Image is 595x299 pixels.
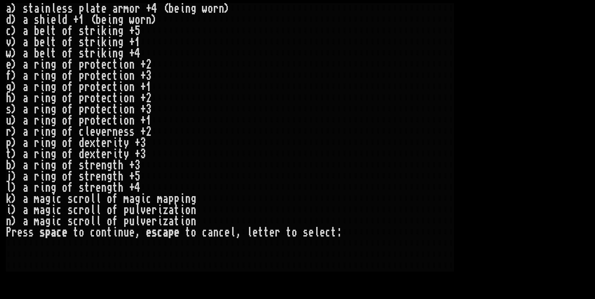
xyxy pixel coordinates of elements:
div: + [140,59,146,70]
div: e [51,14,56,25]
div: n [45,93,51,104]
div: t [112,81,118,93]
div: o [129,3,135,14]
div: e [118,126,124,137]
div: 4 [152,3,157,14]
div: r [90,37,96,48]
div: i [107,37,112,48]
div: f [68,70,73,81]
div: n [45,104,51,115]
div: t [118,149,124,160]
div: s [79,48,84,59]
div: g [118,48,124,59]
div: u [6,115,12,126]
div: o [124,59,129,70]
div: v [96,126,101,137]
div: 3 [146,104,152,115]
div: o [62,59,68,70]
div: i [40,115,45,126]
div: b [96,14,101,25]
div: r [107,137,112,149]
div: b [34,25,40,37]
div: c [6,25,12,37]
div: a [90,3,96,14]
div: s [34,14,40,25]
div: b [34,48,40,59]
div: ) [12,48,17,59]
div: w [202,3,208,14]
div: p [79,115,84,126]
div: a [23,37,28,48]
div: r [84,81,90,93]
div: o [90,70,96,81]
div: n [45,70,51,81]
div: o [124,104,129,115]
div: r [84,70,90,81]
div: o [90,81,96,93]
div: i [40,104,45,115]
div: l [45,48,51,59]
div: ( [90,14,96,25]
div: r [34,93,40,104]
div: s [129,126,135,137]
div: l [84,3,90,14]
div: i [96,25,101,37]
div: r [6,126,12,137]
div: g [51,104,56,115]
div: e [56,3,62,14]
div: + [140,104,146,115]
div: e [101,149,107,160]
div: n [129,115,135,126]
div: r [34,70,40,81]
div: e [101,3,107,14]
div: ) [224,3,230,14]
div: i [118,93,124,104]
div: ) [12,81,17,93]
div: t [84,37,90,48]
div: t [96,81,101,93]
div: r [90,25,96,37]
div: d [6,14,12,25]
div: a [112,3,118,14]
div: t [51,37,56,48]
div: c [107,59,112,70]
div: r [84,104,90,115]
div: i [45,14,51,25]
div: f [68,59,73,70]
div: e [84,137,90,149]
div: p [79,81,84,93]
div: n [129,93,135,104]
div: r [34,126,40,137]
div: o [62,115,68,126]
div: s [62,3,68,14]
div: a [23,104,28,115]
div: e [101,115,107,126]
div: a [23,126,28,137]
div: a [23,115,28,126]
div: e [40,37,45,48]
div: g [118,14,124,25]
div: ) [152,14,157,25]
div: ) [12,3,17,14]
div: n [45,115,51,126]
div: i [40,70,45,81]
div: h [40,14,45,25]
div: ) [12,25,17,37]
div: + [140,70,146,81]
div: r [107,126,112,137]
div: n [146,14,152,25]
div: ) [12,93,17,104]
div: o [62,137,68,149]
div: e [101,14,107,25]
div: r [118,3,124,14]
div: o [90,104,96,115]
div: y [124,149,129,160]
div: w [129,14,135,25]
div: i [107,14,112,25]
div: p [6,137,12,149]
div: n [45,81,51,93]
div: 4 [135,48,140,59]
div: b [34,37,40,48]
div: ) [12,126,17,137]
div: i [107,25,112,37]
